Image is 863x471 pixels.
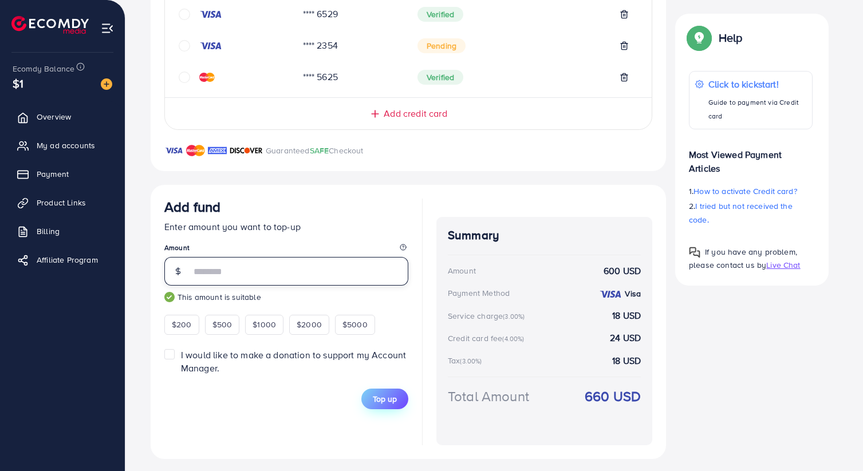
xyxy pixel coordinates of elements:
div: Payment Method [448,287,510,299]
a: Billing [9,220,116,243]
h4: Summary [448,228,641,243]
p: Guide to payment via Credit card [708,96,806,123]
p: 2. [689,199,813,227]
p: 1. [689,184,813,198]
span: Verified [417,70,463,85]
span: I tried but not received the code. [689,200,793,225]
img: credit [199,41,222,50]
a: My ad accounts [9,134,116,157]
p: Enter amount you want to top-up [164,220,408,233]
svg: circle [179,72,190,83]
small: This amount is suitable [164,291,408,303]
span: Billing [37,225,60,237]
span: Add credit card [384,107,447,120]
img: Popup guide [689,247,700,258]
span: I would like to make a donation to support my Account Manager. [181,349,406,374]
div: Credit card fee [448,333,528,344]
strong: 24 USD [610,331,641,345]
span: Product Links [37,197,86,208]
span: Overview [37,111,71,122]
span: Pending [417,38,466,53]
span: Verified [417,7,463,22]
a: Payment [9,163,116,185]
a: Affiliate Program [9,248,116,271]
span: My ad accounts [37,140,95,151]
div: Total Amount [448,386,529,406]
small: (3.00%) [503,312,525,321]
span: $1 [13,75,23,92]
img: credit [199,73,215,82]
svg: circle [179,9,190,20]
span: If you have any problem, please contact us by [689,246,797,271]
p: Most Viewed Payment Articles [689,138,813,175]
a: Product Links [9,191,116,214]
div: Tax [448,355,486,366]
img: Popup guide [689,27,710,48]
iframe: Chat [814,419,854,462]
p: Help [719,31,743,45]
img: credit [199,10,222,19]
p: Click to kickstart! [708,77,806,91]
svg: circle [179,40,190,52]
img: image [101,78,112,90]
img: brand [164,144,183,157]
img: brand [230,144,263,157]
img: guide [164,292,175,302]
a: Overview [9,105,116,128]
strong: 600 USD [604,264,641,278]
span: Live Chat [766,259,800,271]
small: (3.00%) [460,357,482,366]
span: $2000 [297,319,322,330]
img: logo [11,16,89,34]
div: Service charge [448,310,528,322]
span: Top up [373,393,397,405]
div: Amount [448,265,476,276]
span: $200 [172,319,192,330]
strong: 18 USD [612,309,641,322]
span: Affiliate Program [37,254,98,266]
legend: Amount [164,243,408,257]
span: Ecomdy Balance [13,63,74,74]
img: brand [208,144,227,157]
h3: Add fund [164,199,220,215]
p: Guaranteed Checkout [266,144,364,157]
span: How to activate Credit card? [693,185,797,197]
strong: 18 USD [612,354,641,367]
button: Top up [361,389,408,409]
img: brand [186,144,205,157]
strong: Visa [625,288,641,299]
small: (4.00%) [502,334,524,343]
span: Payment [37,168,69,180]
img: menu [101,22,114,35]
span: $5000 [342,319,368,330]
img: credit [599,290,622,299]
span: $1000 [253,319,276,330]
span: SAFE [310,145,329,156]
span: $500 [212,319,233,330]
strong: 660 USD [585,386,641,406]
